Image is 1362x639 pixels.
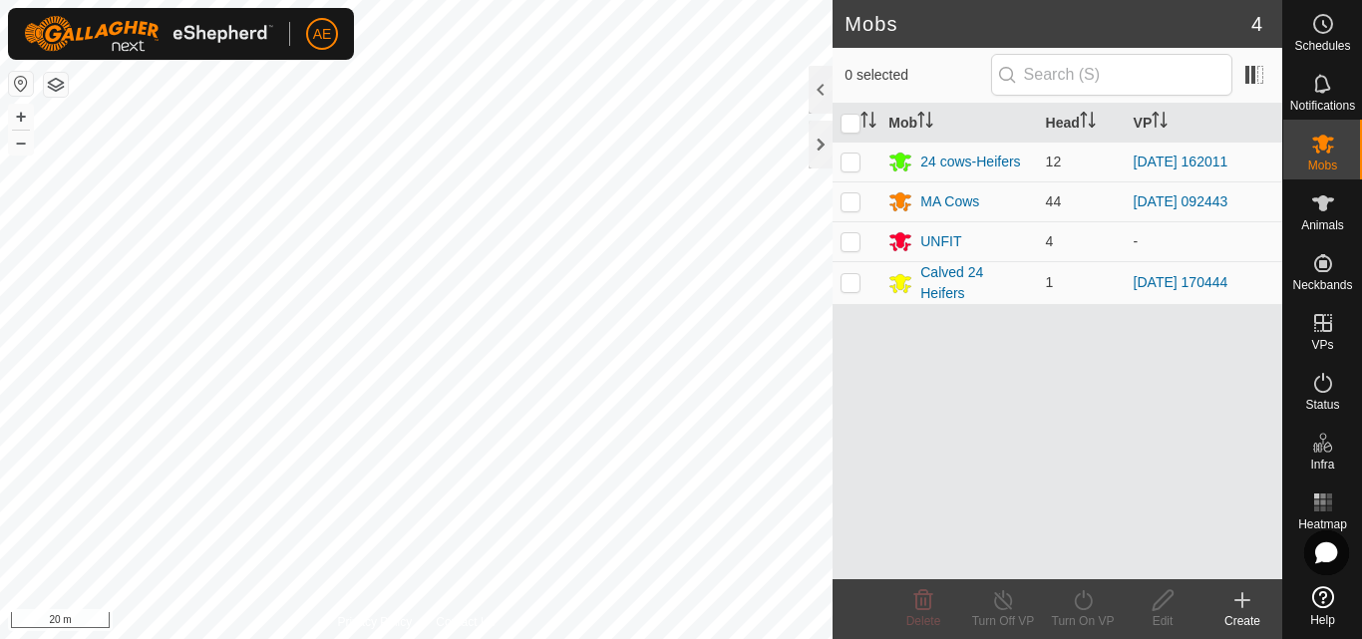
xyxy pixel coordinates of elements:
[1283,578,1362,634] a: Help
[436,613,495,631] a: Contact Us
[44,73,68,97] button: Map Layers
[845,12,1251,36] h2: Mobs
[1311,339,1333,351] span: VPs
[1046,193,1062,209] span: 44
[9,131,33,155] button: –
[1152,115,1168,131] p-sorticon: Activate to sort
[1298,518,1347,530] span: Heatmap
[860,115,876,131] p-sorticon: Activate to sort
[338,613,413,631] a: Privacy Policy
[1126,104,1282,143] th: VP
[1310,614,1335,626] span: Help
[1134,154,1228,169] a: [DATE] 162011
[1126,221,1282,261] td: -
[1046,154,1062,169] span: 12
[1301,219,1344,231] span: Animals
[1046,274,1054,290] span: 1
[920,191,979,212] div: MA Cows
[1123,612,1202,630] div: Edit
[1202,612,1282,630] div: Create
[1134,274,1228,290] a: [DATE] 170444
[1310,459,1334,471] span: Infra
[963,612,1043,630] div: Turn Off VP
[24,16,273,52] img: Gallagher Logo
[1290,100,1355,112] span: Notifications
[1251,9,1262,39] span: 4
[1134,193,1228,209] a: [DATE] 092443
[9,105,33,129] button: +
[1305,399,1339,411] span: Status
[1046,233,1054,249] span: 4
[920,231,961,252] div: UNFIT
[1292,279,1352,291] span: Neckbands
[880,104,1037,143] th: Mob
[845,65,990,86] span: 0 selected
[920,262,1029,304] div: Calved 24 Heifers
[1294,40,1350,52] span: Schedules
[313,24,332,45] span: AE
[920,152,1020,172] div: 24 cows-Heifers
[1043,612,1123,630] div: Turn On VP
[1080,115,1096,131] p-sorticon: Activate to sort
[1038,104,1126,143] th: Head
[906,614,941,628] span: Delete
[9,72,33,96] button: Reset Map
[991,54,1232,96] input: Search (S)
[917,115,933,131] p-sorticon: Activate to sort
[1308,160,1337,171] span: Mobs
